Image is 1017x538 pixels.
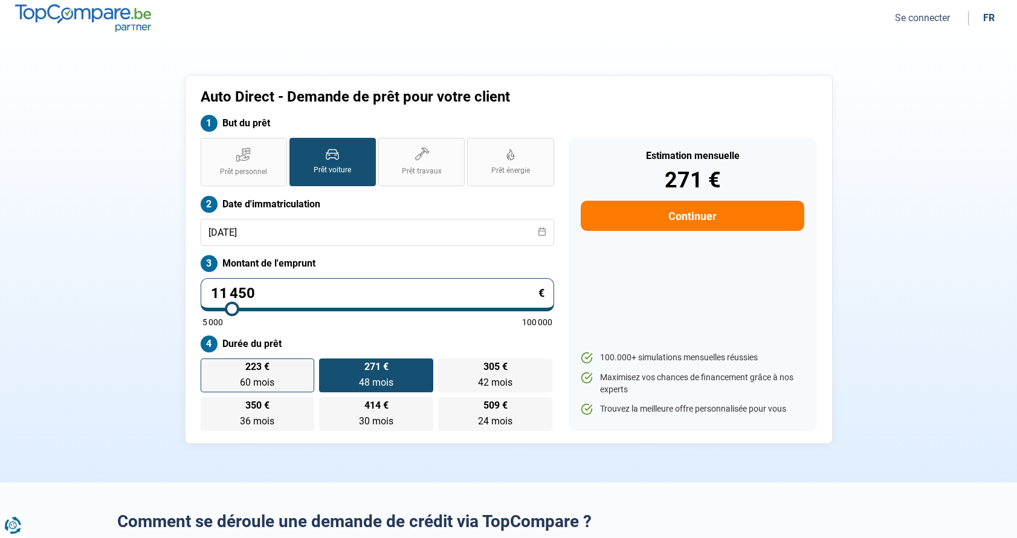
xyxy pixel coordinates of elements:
label: Durée du prêt [201,335,554,352]
span: 509 € [483,401,508,410]
span: 223 € [245,362,270,372]
span: 305 € [483,362,508,372]
button: Continuer [581,201,804,231]
span: Prêt énergie [491,166,530,176]
button: Se connecter [891,11,954,24]
span: 271 € [364,362,389,372]
span: 5 000 [202,318,223,326]
div: 271 € [581,169,804,191]
h2: Comment se déroule une demande de crédit via TopCompare ? [117,511,900,532]
span: Prêt travaux [402,166,442,177]
span: 350 € [245,401,270,410]
span: 100 000 [522,318,552,326]
span: 414 € [364,401,389,410]
h1: Auto Direct - Demande de prêt pour votre client [201,88,659,106]
li: Maximisez vos chances de financement grâce à nos experts [581,372,804,395]
span: 30 mois [359,415,393,427]
span: € [538,288,544,299]
span: 48 mois [359,377,393,388]
span: 24 mois [478,415,512,427]
span: Prêt voiture [314,165,351,175]
li: 100.000+ simulations mensuelles réussies [581,352,804,364]
span: 36 mois [240,415,274,427]
input: jj/mm/aaaa [201,219,554,246]
span: 60 mois [240,377,274,388]
li: Trouvez la meilleure offre personnalisée pour vous [581,403,804,415]
label: Date d'immatriculation [201,196,554,213]
img: TopCompare.be [15,4,151,31]
label: Montant de l'emprunt [201,255,554,272]
div: Estimation mensuelle [581,151,804,161]
div: fr [983,12,995,24]
span: Prêt personnel [220,167,267,177]
span: 42 mois [478,377,512,388]
label: But du prêt [201,115,554,132]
